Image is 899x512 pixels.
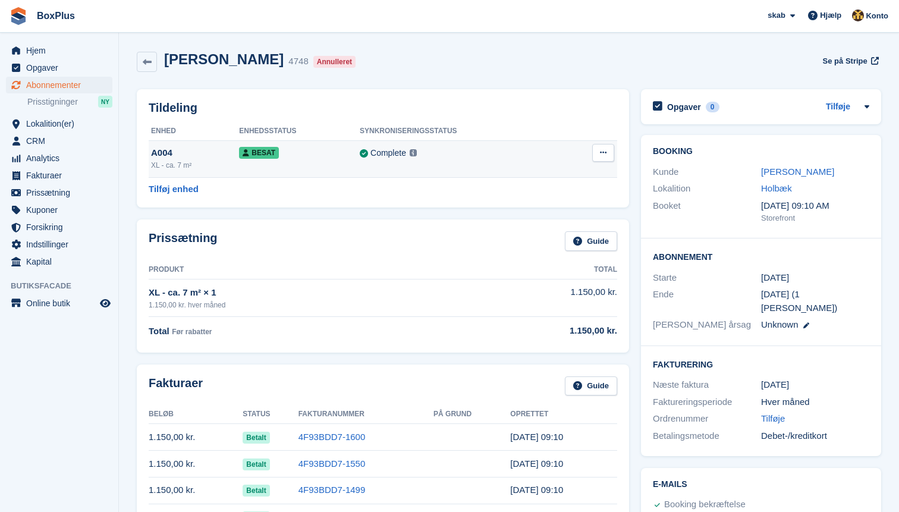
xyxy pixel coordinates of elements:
a: menu [6,236,112,253]
img: stora-icon-8386f47178a22dfd0bd8f6a31ec36ba5ce8667c1dd55bd0f319d3a0aa187defe.svg [10,7,27,25]
h2: Opgaver [667,102,701,112]
span: Betalt [243,432,269,444]
td: 1.150,00 kr. [149,477,243,504]
span: Unknown [761,319,799,329]
div: Storefront [761,212,869,224]
a: Prisstigninger NY [27,95,112,108]
th: Fakturanummer [298,405,433,424]
span: Betalt [243,485,269,497]
a: menu [6,77,112,93]
div: Booket [653,199,761,224]
h2: Fakturaer [149,376,203,396]
h2: [PERSON_NAME] [164,51,284,67]
th: Total [438,260,617,279]
a: menu [6,115,112,132]
td: 1.150,00 kr. [149,424,243,451]
span: [DATE] (1 [PERSON_NAME]) [761,289,837,313]
span: Kapital [26,253,98,270]
a: menu [6,133,112,149]
div: Starte [653,271,761,285]
span: Opgaver [26,59,98,76]
div: Annulleret [313,56,356,68]
time: 2025-08-29 07:10:04 UTC [510,432,563,442]
a: menu [6,253,112,270]
th: Produkt [149,260,438,279]
a: menu [6,184,112,201]
a: Forhåndsvisning af butik [98,296,112,310]
a: BoxPlus [32,6,80,26]
div: 1.150,00 kr. hver måned [149,300,438,310]
h2: Abonnement [653,250,869,262]
span: Hjælp [820,10,841,21]
th: Enhedsstatus [239,122,360,141]
a: [PERSON_NAME] [761,167,834,177]
span: Online butik [26,295,98,312]
h2: Fakturering [653,358,869,370]
span: Prisstigninger [27,96,78,108]
th: På grund [433,405,510,424]
a: menu [6,59,112,76]
div: Booking bekræftelse [664,498,746,512]
div: XL - ca. 7 m² × 1 [149,286,438,300]
div: [PERSON_NAME] årsag [653,318,761,332]
div: NY [98,96,112,108]
span: Forsikring [26,219,98,235]
time: 2025-06-29 07:10:12 UTC [510,485,563,495]
span: CRM [26,133,98,149]
span: Hjem [26,42,98,59]
h2: Tildeling [149,101,617,115]
a: Tilføje [761,412,785,426]
span: Abonnementer [26,77,98,93]
h2: Prissætning [149,231,218,251]
div: Ordrenummer [653,412,761,426]
time: 2025-07-29 07:10:25 UTC [510,458,563,469]
a: menu [6,295,112,312]
span: Analytics [26,150,98,167]
td: 1.150,00 kr. [149,451,243,478]
span: Total [149,326,169,336]
a: 4F93BDD7-1550 [298,458,366,469]
div: Complete [370,147,406,159]
a: Se på Stripe [818,51,881,71]
span: Fakturaer [26,167,98,184]
h2: Booking [653,147,869,156]
th: Enhed [149,122,239,141]
div: 1.150,00 kr. [438,324,617,338]
a: menu [6,167,112,184]
div: Debet-/kreditkort [761,429,869,443]
div: 0 [706,102,719,112]
div: Lokalition [653,182,761,196]
span: Betalt [243,458,269,470]
div: A004 [151,146,239,160]
a: Holbæk [761,183,792,193]
span: Se på Stripe [823,55,867,67]
th: Status [243,405,298,424]
div: Betalingsmetode [653,429,761,443]
th: Oprettet [510,405,617,424]
span: Besat [239,147,279,159]
div: XL - ca. 7 m² [151,160,239,171]
a: 4F93BDD7-1600 [298,432,366,442]
a: Tilføje [826,100,850,114]
div: Ende [653,288,761,315]
span: Lokalition(er) [26,115,98,132]
span: Kuponer [26,202,98,218]
div: 4748 [288,55,308,68]
span: skab [768,10,785,21]
div: Kunde [653,165,761,179]
a: menu [6,42,112,59]
td: 1.150,00 kr. [438,279,617,316]
div: Faktureringsperiode [653,395,761,409]
a: Tilføj enhed [149,183,199,196]
img: Jannik Hansen [852,10,864,21]
h2: E-mails [653,480,869,489]
a: menu [6,219,112,235]
div: Næste faktura [653,378,761,392]
th: Synkroniseringsstatus [360,122,565,141]
div: [DATE] 09:10 AM [761,199,869,213]
span: Indstillinger [26,236,98,253]
div: [DATE] [761,378,869,392]
a: 4F93BDD7-1499 [298,485,366,495]
time: 2022-04-28 22:00:00 UTC [761,271,789,285]
img: icon-info-grey-7440780725fd019a000dd9b08b2336e03edf1995a4989e88bcd33f0948082b44.svg [410,149,417,156]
